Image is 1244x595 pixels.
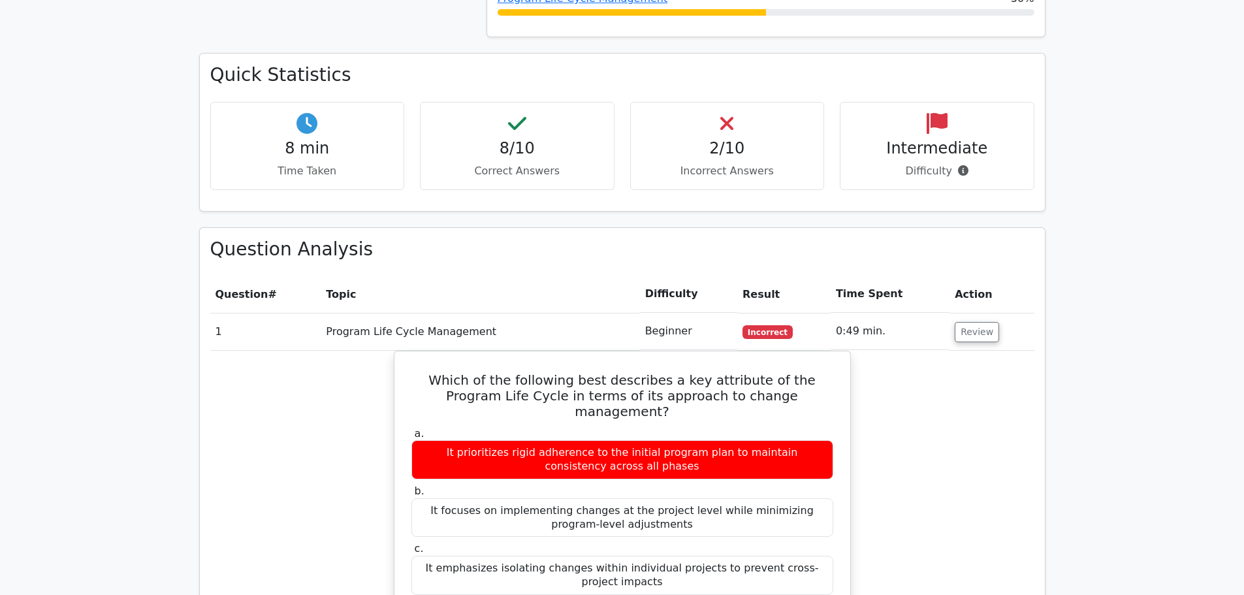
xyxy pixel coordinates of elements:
[321,276,639,313] th: Topic
[640,313,737,350] td: Beginner
[641,139,814,158] h4: 2/10
[410,372,835,419] h5: Which of the following best describes a key attribute of the Program Life Cycle in terms of its a...
[955,322,999,342] button: Review
[221,139,394,158] h4: 8 min
[415,485,424,497] span: b.
[210,276,321,313] th: #
[640,276,737,313] th: Difficulty
[851,163,1023,179] p: Difficulty
[742,325,793,338] span: Incorrect
[831,313,949,350] td: 0:49 min.
[737,276,831,313] th: Result
[411,440,833,479] div: It prioritizes rigid adherence to the initial program plan to maintain consistency across all phases
[411,498,833,538] div: It focuses on implementing changes at the project level while minimizing program-level adjustments
[411,556,833,595] div: It emphasizes isolating changes within individual projects to prevent cross-project impacts
[321,313,639,350] td: Program Life Cycle Management
[949,276,1034,313] th: Action
[221,163,394,179] p: Time Taken
[210,313,321,350] td: 1
[210,64,1034,86] h3: Quick Statistics
[415,427,424,440] span: a.
[215,288,268,300] span: Question
[210,238,1034,261] h3: Question Analysis
[415,542,424,555] span: c.
[851,139,1023,158] h4: Intermediate
[831,276,949,313] th: Time Spent
[431,139,603,158] h4: 8/10
[641,163,814,179] p: Incorrect Answers
[431,163,603,179] p: Correct Answers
